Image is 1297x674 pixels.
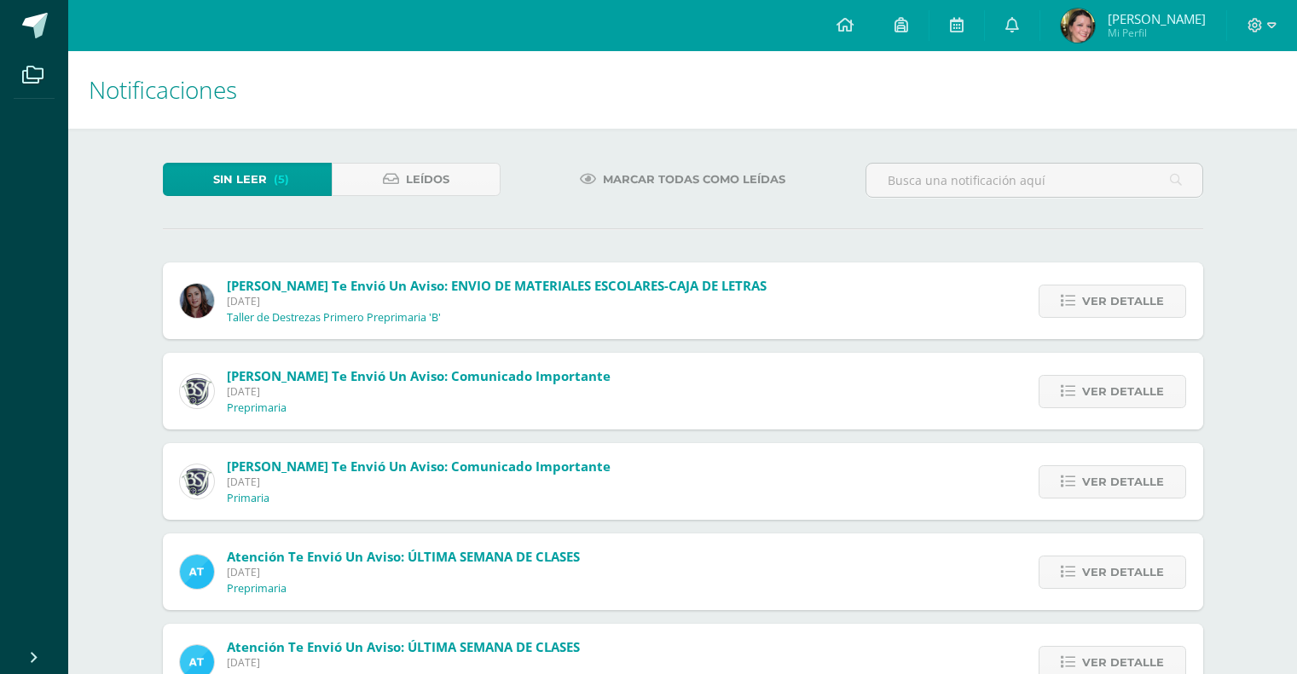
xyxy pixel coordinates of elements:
[163,163,332,196] a: Sin leer(5)
[1082,376,1164,407] span: Ver detalle
[227,565,580,579] span: [DATE]
[227,475,611,489] span: [DATE]
[227,638,580,655] span: Atención te envió un aviso: ÚLTIMA SEMANA DE CLASES
[332,163,501,196] a: Leídos
[406,164,449,195] span: Leídos
[274,164,289,195] span: (5)
[1108,26,1206,40] span: Mi Perfil
[559,163,807,196] a: Marcar todas como leídas
[227,548,580,565] span: Atención te envió un aviso: ÚLTIMA SEMANA DE CLASES
[180,555,214,589] img: 9fc725f787f6a993fc92a288b7a8b70c.png
[227,384,611,399] span: [DATE]
[180,284,214,318] img: ddb8870b56fda45cd04090e7e220d5c7.png
[180,464,214,498] img: 9b923b7a5257eca232f958b02ed92d0f.png
[227,367,611,384] span: [PERSON_NAME] te envió un aviso: Comunicado Importante
[227,492,269,505] p: Primaria
[227,401,287,415] p: Preprimaria
[227,311,441,325] p: Taller de Destrezas Primero Preprimaria 'B'
[227,294,767,308] span: [DATE]
[603,164,785,195] span: Marcar todas como leídas
[1108,10,1206,27] span: [PERSON_NAME]
[89,73,237,106] span: Notificaciones
[866,164,1202,197] input: Busca una notificación aquí
[180,374,214,408] img: 9b923b7a5257eca232f958b02ed92d0f.png
[1082,466,1164,498] span: Ver detalle
[1082,285,1164,317] span: Ver detalle
[227,277,767,294] span: [PERSON_NAME] te envió un aviso: ENVIO DE MATERIALES ESCOLARES-CAJA DE LETRAS
[1082,556,1164,588] span: Ver detalle
[227,655,580,670] span: [DATE]
[213,164,267,195] span: Sin leer
[227,582,287,596] p: Preprimaria
[1061,9,1095,43] img: ed9df393e7705bac491ebdbe7562c964.png
[227,458,611,475] span: [PERSON_NAME] te envió un aviso: Comunicado Importante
